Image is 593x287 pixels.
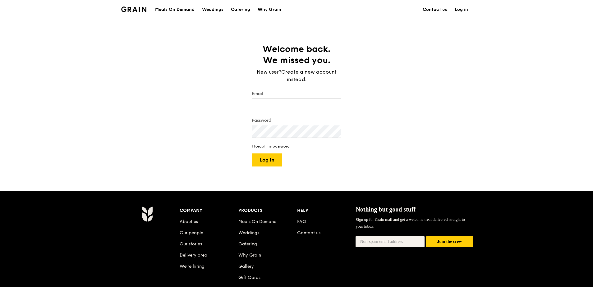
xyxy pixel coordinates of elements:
[238,230,259,235] a: Weddings
[180,206,238,215] div: Company
[252,153,282,166] button: Log in
[180,230,203,235] a: Our people
[252,91,341,97] label: Email
[202,0,223,19] div: Weddings
[254,0,285,19] a: Why Grain
[297,230,320,235] a: Contact us
[238,206,297,215] div: Products
[252,43,341,66] h1: Welcome back. We missed you.
[451,0,472,19] a: Log in
[238,241,257,247] a: Catering
[252,144,341,148] a: I forgot my password
[198,0,227,19] a: Weddings
[257,69,281,75] span: New user?
[238,275,260,280] a: Gift Cards
[287,76,306,82] span: instead.
[356,236,425,247] input: Non-spam email address
[238,253,261,258] a: Why Grain
[180,219,198,224] a: About us
[426,236,473,248] button: Join the crew
[356,217,465,229] span: Sign up for Grain mail and get a welcome treat delivered straight to your inbox.
[227,0,254,19] a: Catering
[155,0,195,19] div: Meals On Demand
[281,68,337,76] a: Create a new account
[356,206,416,213] span: Nothing but good stuff
[258,0,281,19] div: Why Grain
[252,117,341,124] label: Password
[180,253,207,258] a: Delivery area
[231,0,250,19] div: Catering
[142,206,153,222] img: Grain
[297,206,356,215] div: Help
[297,219,306,224] a: FAQ
[238,219,277,224] a: Meals On Demand
[238,264,254,269] a: Gallery
[180,241,202,247] a: Our stories
[121,7,146,12] img: Grain
[180,264,205,269] a: We’re hiring
[419,0,451,19] a: Contact us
